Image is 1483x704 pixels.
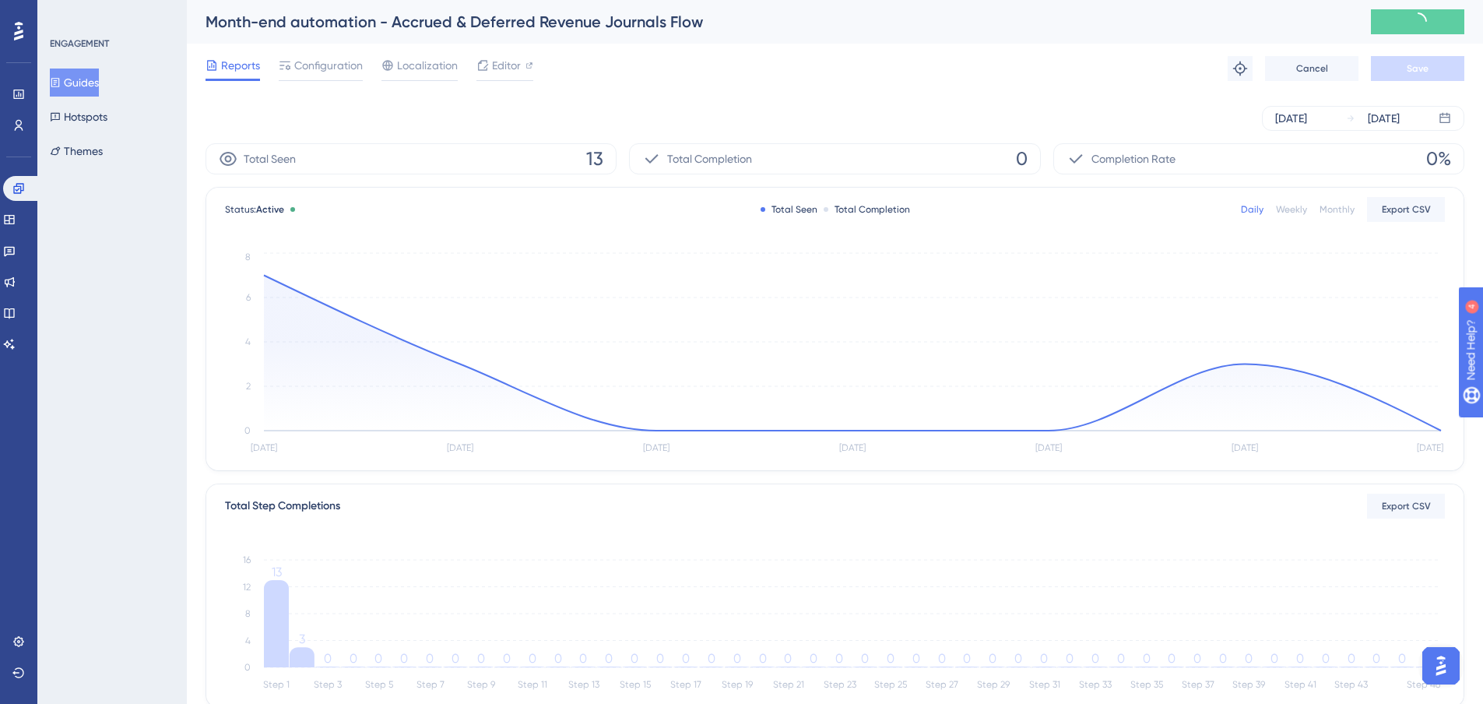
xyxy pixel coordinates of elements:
tspan: 0 [1117,651,1125,666]
div: Total Completion [824,203,910,216]
tspan: Step 1 [263,679,290,690]
tspan: 0 [1296,651,1304,666]
tspan: 0 [400,651,408,666]
div: ENGAGEMENT [50,37,109,50]
span: Save [1407,62,1429,75]
div: Daily [1241,203,1263,216]
tspan: 0 [708,651,715,666]
tspan: Step 15 [620,679,651,690]
tspan: 0 [682,651,690,666]
div: [DATE] [1275,109,1307,128]
tspan: 8 [245,608,251,619]
tspan: 0 [1066,651,1074,666]
tspan: 0 [554,651,562,666]
tspan: 0 [529,651,536,666]
tspan: 4 [245,635,251,646]
button: Save [1371,56,1464,81]
tspan: 0 [350,651,357,666]
tspan: [DATE] [643,442,669,453]
tspan: 0 [1270,651,1278,666]
tspan: 0 [1219,651,1227,666]
tspan: 0 [324,651,332,666]
span: Need Help? [37,4,97,23]
span: Active [256,204,284,215]
tspan: 0 [477,651,485,666]
button: Export CSV [1367,494,1445,519]
span: Configuration [294,56,363,75]
span: Cancel [1296,62,1328,75]
tspan: 0 [733,651,741,666]
tspan: Step 29 [977,679,1010,690]
div: Weekly [1276,203,1307,216]
tspan: Step 21 [773,679,804,690]
tspan: Step 11 [518,679,547,690]
tspan: 0 [1168,651,1176,666]
tspan: Step 31 [1029,679,1060,690]
tspan: 0 [963,651,971,666]
tspan: 4 [245,336,251,347]
tspan: Step 13 [568,679,599,690]
button: Cancel [1265,56,1358,81]
tspan: [DATE] [1232,442,1258,453]
tspan: 0 [244,662,251,673]
tspan: 0 [605,651,613,666]
span: Total Completion [667,150,752,168]
span: 13 [586,146,603,171]
tspan: 12 [243,582,251,593]
tspan: 0 [861,651,869,666]
tspan: Step 7 [416,679,445,690]
span: 0 [1016,146,1028,171]
tspan: 8 [245,252,251,262]
button: Export CSV [1367,197,1445,222]
span: Editor [492,56,521,75]
tspan: 0 [631,651,638,666]
tspan: 2 [246,381,251,392]
tspan: 0 [1040,651,1048,666]
span: Localization [397,56,458,75]
tspan: [DATE] [1035,442,1062,453]
tspan: Step 25 [874,679,907,690]
tspan: Step 35 [1130,679,1163,690]
tspan: 16 [243,554,251,565]
tspan: 0 [1091,651,1099,666]
span: Completion Rate [1091,150,1176,168]
tspan: 0 [938,651,946,666]
tspan: 0 [244,425,251,436]
button: Hotspots [50,103,107,131]
tspan: 0 [656,651,664,666]
tspan: 0 [579,651,587,666]
tspan: [DATE] [251,442,277,453]
tspan: Step 3 [314,679,342,690]
tspan: 0 [810,651,817,666]
tspan: 13 [272,565,282,579]
tspan: 0 [1372,651,1380,666]
span: Status: [225,203,284,216]
tspan: 0 [1014,651,1022,666]
tspan: 0 [1143,651,1151,666]
tspan: Step 27 [926,679,958,690]
tspan: 0 [426,651,434,666]
span: Total Seen [244,150,296,168]
tspan: 0 [912,651,920,666]
span: Export CSV [1382,203,1431,216]
span: 0% [1426,146,1451,171]
div: Total Step Completions [225,497,340,516]
tspan: Step 33 [1079,679,1112,690]
tspan: Step 39 [1232,679,1265,690]
tspan: 3 [299,632,305,646]
div: Month-end automation - Accrued & Deferred Revenue Journals Flow [206,11,1332,33]
tspan: 0 [1322,651,1330,666]
tspan: Step 5 [365,679,393,690]
tspan: 0 [1348,651,1355,666]
tspan: 0 [452,651,459,666]
tspan: Step 46 [1407,679,1440,690]
tspan: 0 [374,651,382,666]
iframe: UserGuiding AI Assistant Launcher [1418,642,1464,689]
tspan: [DATE] [839,442,866,453]
tspan: 0 [835,651,843,666]
tspan: [DATE] [447,442,473,453]
button: Themes [50,137,103,165]
tspan: 0 [989,651,996,666]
